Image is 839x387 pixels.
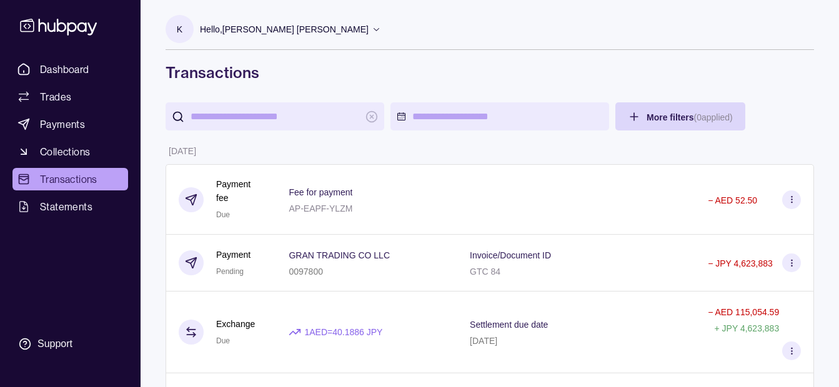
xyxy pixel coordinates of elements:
[470,267,500,277] p: GTC 84
[12,140,128,163] a: Collections
[12,195,128,218] a: Statements
[12,58,128,81] a: Dashboard
[470,336,497,346] p: [DATE]
[40,199,92,214] span: Statements
[12,113,128,135] a: Payments
[470,250,551,260] p: Invoice/Document ID
[289,267,323,277] p: 0097800
[304,325,382,339] p: 1 AED = 40.1886 JPY
[708,195,757,205] p: − AED 52.50
[166,62,814,82] h1: Transactions
[289,250,390,260] p: GRAN TRADING CO LLC
[216,336,230,345] span: Due
[216,177,264,205] p: Payment fee
[216,317,255,331] p: Exchange
[715,323,780,333] p: + JPY 4,623,883
[470,320,548,330] p: Settlement due date
[289,203,352,213] p: AP-EAPF-YLZM
[12,331,128,357] a: Support
[615,102,745,130] button: More filters(0applied)
[37,337,72,351] div: Support
[647,112,733,122] span: More filters
[693,112,732,122] p: ( 0 applied)
[169,146,196,156] p: [DATE]
[177,22,182,36] p: K
[191,102,359,130] input: search
[12,86,128,108] a: Trades
[40,89,71,104] span: Trades
[40,172,97,187] span: Transactions
[40,144,90,159] span: Collections
[216,248,251,262] p: Payment
[40,117,85,132] span: Payments
[216,210,230,219] span: Due
[200,22,369,36] p: Hello, [PERSON_NAME] [PERSON_NAME]
[289,187,352,197] p: Fee for payment
[708,258,773,268] p: − JPY 4,623,883
[40,62,89,77] span: Dashboard
[12,168,128,190] a: Transactions
[708,307,779,317] p: − AED 115,054.59
[216,267,244,276] span: Pending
